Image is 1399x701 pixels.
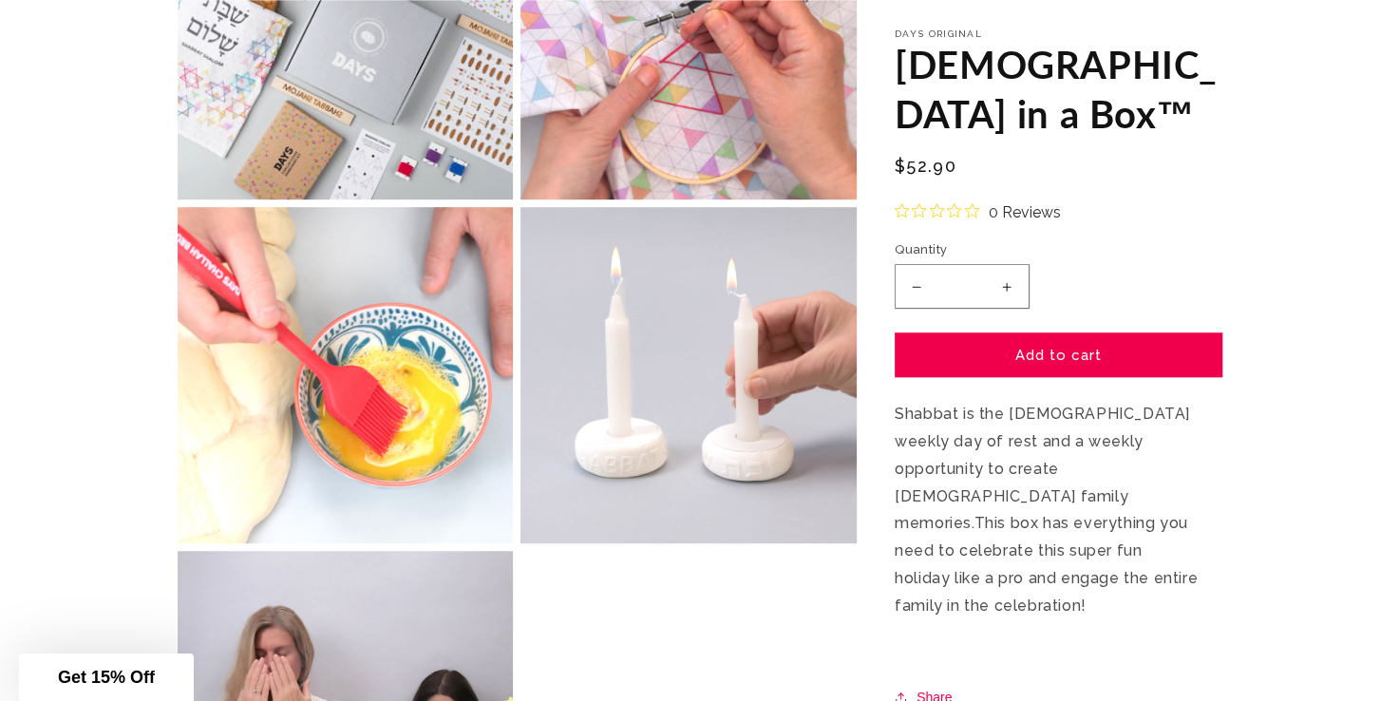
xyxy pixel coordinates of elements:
[895,333,1222,378] button: Add to cart
[989,198,1061,226] span: 0 Reviews
[895,28,1222,40] p: Days Original
[895,198,1061,226] button: Rated 0 out of 5 stars from 0 reviews. Jump to reviews.
[895,153,956,179] span: $52.90
[895,240,1222,259] label: Quantity
[895,515,1198,615] span: This box has everything you need to celebrate this super fun holiday like a pro and engage the en...
[895,40,1222,139] h1: [DEMOGRAPHIC_DATA] in a Box™
[19,654,194,701] div: Get 15% Off
[58,668,155,687] span: Get 15% Off
[895,402,1222,620] p: Shabbat is the [DEMOGRAPHIC_DATA] weekly day of rest and a weekly opportunity to create [DEMOGRAP...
